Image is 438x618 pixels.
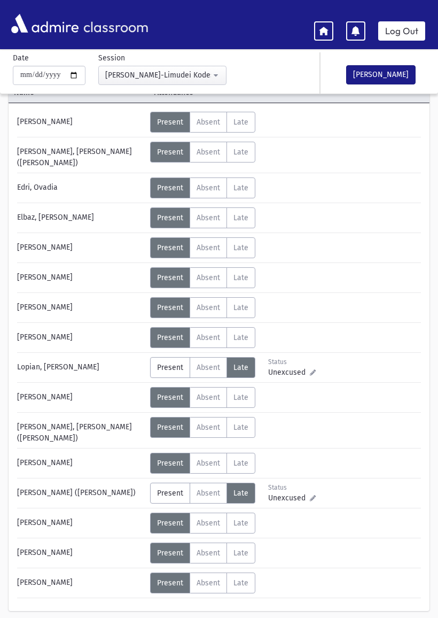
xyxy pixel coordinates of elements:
div: AttTypes [150,112,255,133]
span: Late [233,489,248,498]
span: Absent [197,273,220,282]
div: AttTypes [150,237,255,258]
span: Late [233,549,248,558]
span: Present [157,363,183,372]
span: Present [157,213,183,222]
div: [PERSON_NAME] [12,573,150,593]
span: Late [233,519,248,528]
img: AdmirePro [9,11,81,36]
div: Status [268,483,316,492]
div: [PERSON_NAME] [12,513,150,534]
span: Absent [197,213,220,222]
div: Lopian, [PERSON_NAME] [12,357,150,378]
div: AttTypes [150,387,255,408]
span: Present [157,393,183,402]
span: Late [233,118,248,127]
span: Present [157,549,183,558]
div: AttTypes [150,297,255,318]
div: [PERSON_NAME] [12,112,150,133]
div: [PERSON_NAME] [12,237,150,258]
span: Late [233,213,248,222]
div: AttTypes [150,267,255,288]
div: [PERSON_NAME] [12,327,150,348]
span: Present [157,423,183,432]
span: Late [233,459,248,468]
span: Present [157,519,183,528]
div: [PERSON_NAME] [12,453,150,474]
span: Unexcused [268,492,310,504]
span: Present [157,303,183,312]
span: Absent [197,243,220,252]
div: [PERSON_NAME]-Limudei Kodesh(9:00AM-2:00PM) [105,69,211,81]
div: [PERSON_NAME], [PERSON_NAME] ([PERSON_NAME]) [12,417,150,444]
div: [PERSON_NAME] [12,297,150,318]
label: Date [13,52,29,64]
button: [PERSON_NAME] [346,65,416,84]
div: AttTypes [150,207,255,228]
span: Late [233,148,248,157]
div: AttTypes [150,357,255,378]
div: Elbaz, [PERSON_NAME] [12,207,150,228]
div: AttTypes [150,177,255,198]
div: [PERSON_NAME] [12,543,150,563]
span: Present [157,148,183,157]
div: AttTypes [150,483,255,504]
div: AttTypes [150,327,255,348]
div: Edri, Ovadia [12,177,150,198]
span: Absent [197,183,220,192]
span: Absent [197,519,220,528]
span: Present [157,243,183,252]
span: Present [157,273,183,282]
span: Present [157,118,183,127]
div: AttTypes [150,513,255,534]
span: Late [233,303,248,312]
span: Absent [197,459,220,468]
span: Late [233,243,248,252]
div: AttTypes [150,142,255,163]
div: [PERSON_NAME], [PERSON_NAME] ([PERSON_NAME]) [12,142,150,168]
a: Log Out [378,21,425,41]
span: Present [157,489,183,498]
span: Late [233,363,248,372]
span: Absent [197,393,220,402]
span: Unexcused [268,367,310,378]
div: AttTypes [150,573,255,593]
span: Absent [197,333,220,342]
span: Absent [197,549,220,558]
span: Present [157,459,183,468]
div: [PERSON_NAME] [12,267,150,288]
span: Absent [197,118,220,127]
span: Absent [197,148,220,157]
span: Late [233,273,248,282]
div: [PERSON_NAME] [12,387,150,408]
span: Late [233,423,248,432]
div: Status [268,357,316,367]
span: Late [233,393,248,402]
span: Late [233,333,248,342]
span: Absent [197,363,220,372]
button: Morah Roizy-Limudei Kodesh(9:00AM-2:00PM) [98,66,226,85]
span: Present [157,333,183,342]
span: Late [233,183,248,192]
div: AttTypes [150,453,255,474]
span: Absent [197,423,220,432]
span: Absent [197,489,220,498]
label: Session [98,52,125,64]
span: classroom [81,10,148,38]
div: AttTypes [150,543,255,563]
div: AttTypes [150,417,255,438]
span: Absent [197,303,220,312]
div: [PERSON_NAME] ([PERSON_NAME]) [12,483,150,504]
span: Present [157,183,183,192]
